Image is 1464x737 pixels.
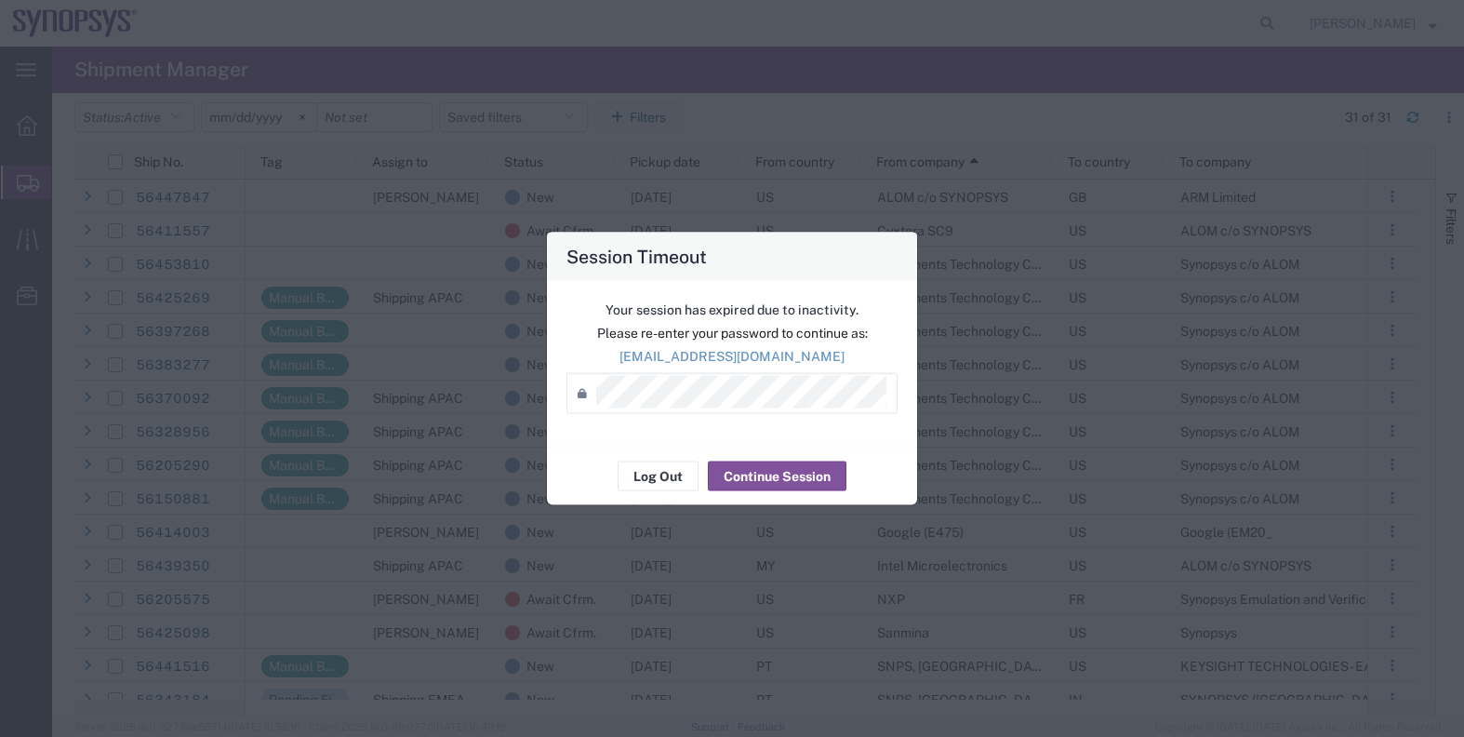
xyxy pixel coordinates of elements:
p: Please re-enter your password to continue as: [566,324,898,343]
button: Log Out [618,462,699,491]
button: Continue Session [708,462,846,491]
p: Your session has expired due to inactivity. [566,301,898,320]
p: [EMAIL_ADDRESS][DOMAIN_NAME] [566,347,898,367]
h4: Session Timeout [566,243,707,270]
